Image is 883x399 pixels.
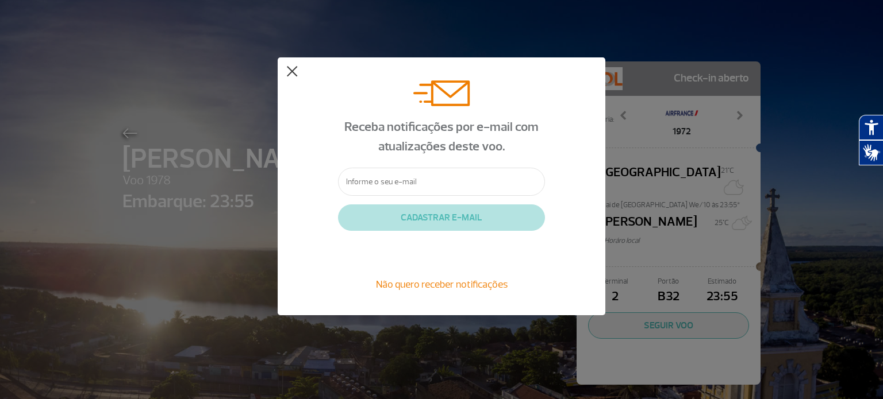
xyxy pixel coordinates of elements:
div: Plugin de acessibilidade da Hand Talk. [859,115,883,165]
span: Não quero receber notificações [376,278,508,290]
button: Abrir recursos assistivos. [859,115,883,140]
button: CADASTRAR E-MAIL [338,204,545,231]
span: Receba notificações por e-mail com atualizações deste voo. [344,119,539,154]
button: Abrir tradutor de língua de sinais. [859,140,883,165]
input: Informe o seu e-mail [338,168,545,196]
